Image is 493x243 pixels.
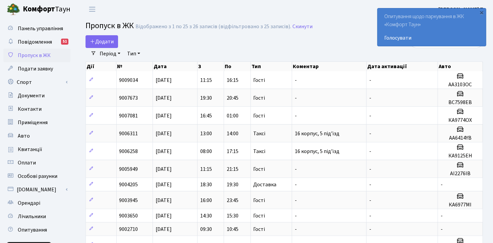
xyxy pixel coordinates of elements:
[3,89,70,102] a: Документи
[438,62,483,71] th: Авто
[18,173,57,180] span: Особові рахунки
[292,23,313,30] a: Скинути
[441,202,480,208] h5: КА6977МІ
[135,23,291,30] div: Відображено з 1 по 25 з 26 записів (відфільтровано з 25 записів).
[295,130,339,137] span: 16 корпус, 5 під'їзд
[254,198,265,203] span: Гості
[124,48,143,59] a: Тип
[18,65,53,72] span: Подати заявку
[227,77,238,84] span: 16:15
[200,197,212,204] span: 16:00
[369,148,371,155] span: -
[227,112,238,119] span: 01:00
[119,226,138,233] span: 9002710
[3,62,70,76] a: Подати заявку
[227,212,238,220] span: 15:30
[3,183,70,196] a: [DOMAIN_NAME]
[295,181,297,188] span: -
[441,181,443,188] span: -
[3,35,70,49] a: Повідомлення51
[441,117,480,124] h5: КА9774ОХ
[295,148,339,155] span: 16 корпус, 5 під'їзд
[23,4,55,14] b: Комфорт
[18,52,51,59] span: Пропуск в ЖК
[18,226,47,234] span: Опитування
[479,9,485,16] div: ×
[254,213,265,218] span: Гості
[156,148,172,155] span: [DATE]
[153,62,198,71] th: Дата
[86,35,118,48] a: Додати
[156,197,172,204] span: [DATE]
[3,156,70,169] a: Оплати
[18,199,40,207] span: Орендарі
[200,181,212,188] span: 18:30
[119,212,138,220] span: 9003650
[156,77,172,84] span: [DATE]
[438,6,485,13] b: [PERSON_NAME] П.
[3,76,70,89] a: Спорт
[200,165,212,173] span: 11:15
[441,82,480,88] h5: АА3103ОС
[200,212,212,220] span: 14:30
[227,226,238,233] span: 10:45
[254,113,265,118] span: Гості
[254,95,265,101] span: Гості
[3,223,70,237] a: Опитування
[369,112,371,119] span: -
[369,94,371,102] span: -
[84,4,101,15] button: Переключити навігацію
[441,212,443,220] span: -
[18,38,52,46] span: Повідомлення
[369,226,371,233] span: -
[18,119,48,126] span: Приміщення
[295,212,297,220] span: -
[295,94,297,102] span: -
[156,112,172,119] span: [DATE]
[156,226,172,233] span: [DATE]
[3,169,70,183] a: Особові рахунки
[441,99,480,106] h5: ВС7598ЕВ
[156,165,172,173] span: [DATE]
[369,212,371,220] span: -
[438,5,485,13] a: [PERSON_NAME] П.
[254,182,277,187] span: Доставка
[367,62,438,71] th: Дата активації
[3,116,70,129] a: Приміщення
[61,39,68,45] div: 51
[227,148,238,155] span: 17:15
[18,146,42,153] span: Квитанції
[200,148,212,155] span: 08:00
[119,148,138,155] span: 9006258
[18,92,45,99] span: Документи
[441,153,480,159] h5: КА9125ЕН
[227,130,238,137] span: 14:00
[119,181,138,188] span: 9004205
[254,227,265,232] span: Гості
[295,226,297,233] span: -
[119,112,138,119] span: 9007081
[3,210,70,223] a: Лічильники
[441,226,443,233] span: -
[97,48,123,59] a: Період
[295,77,297,84] span: -
[200,94,212,102] span: 19:30
[369,130,371,137] span: -
[156,212,172,220] span: [DATE]
[86,20,134,32] span: Пропуск в ЖК
[378,8,486,46] div: Опитування щодо паркування в ЖК «Комфорт Таун»
[18,25,63,32] span: Панель управління
[254,166,265,172] span: Гості
[227,165,238,173] span: 21:15
[200,226,212,233] span: 09:30
[90,38,114,45] span: Додати
[384,34,479,42] a: Голосувати
[156,181,172,188] span: [DATE]
[86,62,116,71] th: Дії
[369,197,371,204] span: -
[441,171,480,177] h5: АІ2276ІВ
[18,132,30,140] span: Авто
[7,3,20,16] img: logo.png
[3,196,70,210] a: Орендарі
[119,77,138,84] span: 9009034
